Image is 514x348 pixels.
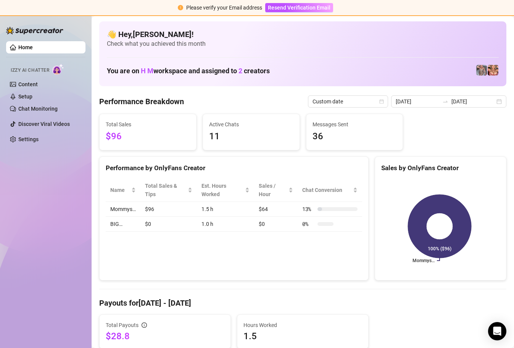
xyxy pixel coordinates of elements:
td: $0 [140,217,197,232]
a: Content [18,81,38,87]
span: Resend Verification Email [268,5,330,11]
h1: You are on workspace and assigned to creators [107,67,270,75]
a: Settings [18,136,39,142]
img: pennylondonvip [476,65,487,76]
span: H M [141,67,153,75]
span: 1.5 [243,330,362,342]
td: $64 [254,202,298,217]
span: Total Sales [106,120,190,129]
div: Sales by OnlyFans Creator [381,163,500,173]
span: Izzy AI Chatter [11,67,49,74]
span: $96 [106,129,190,144]
input: Start date [396,97,439,106]
span: Chat Conversion [302,186,351,194]
span: swap-right [442,98,448,105]
img: logo-BBDzfeDw.svg [6,27,63,34]
td: BIG… [106,217,140,232]
h4: Performance Breakdown [99,96,184,107]
div: Est. Hours Worked [201,182,243,198]
span: Custom date [313,96,383,107]
div: Performance by OnlyFans Creator [106,163,362,173]
button: Resend Verification Email [265,3,333,12]
div: Open Intercom Messenger [488,322,506,340]
span: 0 % [302,220,314,228]
span: Active Chats [209,120,293,129]
th: Total Sales & Tips [140,179,197,202]
span: Check what you achieved this month [107,40,499,48]
span: Hours Worked [243,321,362,329]
th: Sales / Hour [254,179,298,202]
span: 36 [313,129,397,144]
img: AI Chatter [52,64,64,75]
span: Total Sales & Tips [145,182,186,198]
span: Name [110,186,130,194]
span: $28.8 [106,330,224,342]
span: info-circle [142,322,147,328]
span: to [442,98,448,105]
th: Name [106,179,140,202]
td: Mommys… [106,202,140,217]
span: calendar [379,99,384,104]
td: 1.0 h [197,217,254,232]
span: Sales / Hour [259,182,287,198]
a: Home [18,44,33,50]
img: pennylondon [488,65,498,76]
a: Discover Viral Videos [18,121,70,127]
a: Setup [18,93,32,100]
span: Total Payouts [106,321,139,329]
th: Chat Conversion [298,179,362,202]
h4: Payouts for [DATE] - [DATE] [99,298,506,308]
text: Mommys… [412,258,435,263]
span: exclamation-circle [178,5,183,10]
td: $96 [140,202,197,217]
span: Messages Sent [313,120,397,129]
input: End date [451,97,495,106]
td: $0 [254,217,298,232]
div: Please verify your Email address [186,3,262,12]
span: 13 % [302,205,314,213]
td: 1.5 h [197,202,254,217]
span: 11 [209,129,293,144]
span: 2 [238,67,242,75]
a: Chat Monitoring [18,106,58,112]
h4: 👋 Hey, [PERSON_NAME] ! [107,29,499,40]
